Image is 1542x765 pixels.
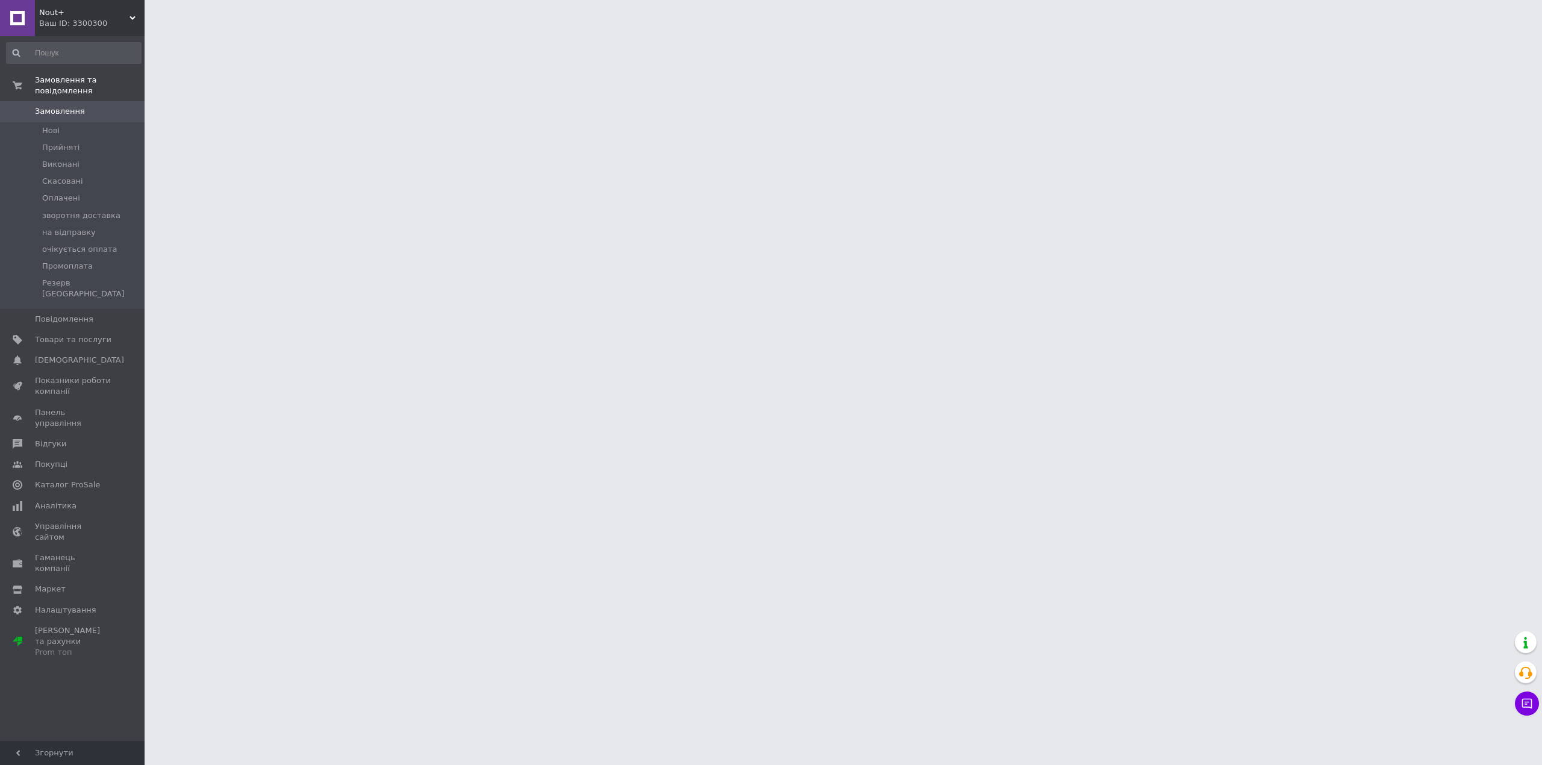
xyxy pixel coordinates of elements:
span: Покупці [35,459,67,470]
span: зворотня доставка [42,210,120,221]
span: Гаманець компанії [35,552,111,574]
span: Прийняті [42,142,80,153]
span: Нові [42,125,60,136]
span: Виконані [42,159,80,170]
span: Повідомлення [35,314,93,325]
span: Маркет [35,584,66,595]
span: Замовлення та повідомлення [35,75,145,96]
span: на відправку [42,227,96,238]
span: Скасовані [42,176,83,187]
input: Пошук [6,42,142,64]
span: Відгуки [35,439,66,449]
span: Товари та послуги [35,334,111,345]
span: Промоплата [42,261,93,272]
span: [DEMOGRAPHIC_DATA] [35,355,124,366]
div: Prom топ [35,647,111,658]
span: Nout+ [39,7,130,18]
span: Налаштування [35,605,96,616]
span: Управління сайтом [35,521,111,543]
button: Чат з покупцем [1515,692,1539,716]
div: Ваш ID: 3300300 [39,18,145,29]
span: Аналітика [35,501,76,511]
span: Резерв [GEOGRAPHIC_DATA] [42,278,140,299]
span: очікується оплата [42,244,117,255]
span: Показники роботи компанії [35,375,111,397]
span: Каталог ProSale [35,479,100,490]
span: Панель управління [35,407,111,429]
span: [PERSON_NAME] та рахунки [35,625,111,658]
span: Замовлення [35,106,85,117]
span: Оплачені [42,193,80,204]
